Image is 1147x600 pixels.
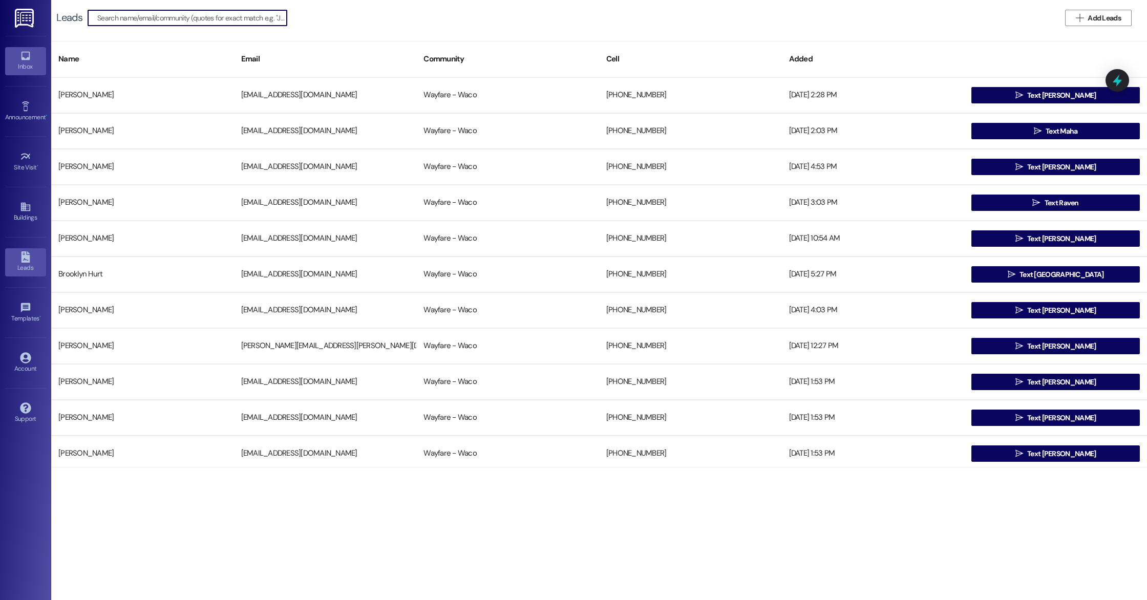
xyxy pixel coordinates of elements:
[15,9,36,28] img: ResiDesk Logo
[416,157,599,177] div: Wayfare - Waco
[599,264,782,285] div: [PHONE_NUMBER]
[416,121,599,141] div: Wayfare - Waco
[5,299,46,327] a: Templates •
[782,192,965,213] div: [DATE] 3:03 PM
[234,157,417,177] div: [EMAIL_ADDRESS][DOMAIN_NAME]
[56,12,82,23] div: Leads
[782,336,965,356] div: [DATE] 12:27 PM
[599,47,782,72] div: Cell
[234,372,417,392] div: [EMAIL_ADDRESS][DOMAIN_NAME]
[416,192,599,213] div: Wayfare - Waco
[782,157,965,177] div: [DATE] 4:53 PM
[46,112,47,119] span: •
[1015,306,1023,314] i: 
[51,47,234,72] div: Name
[234,192,417,213] div: [EMAIL_ADDRESS][DOMAIN_NAME]
[1015,342,1023,350] i: 
[1027,90,1096,101] span: Text [PERSON_NAME]
[416,336,599,356] div: Wayfare - Waco
[416,408,599,428] div: Wayfare - Waco
[416,85,599,105] div: Wayfare - Waco
[51,85,234,105] div: [PERSON_NAME]
[234,443,417,464] div: [EMAIL_ADDRESS][DOMAIN_NAME]
[5,248,46,276] a: Leads
[5,349,46,377] a: Account
[1076,14,1084,22] i: 
[599,336,782,356] div: [PHONE_NUMBER]
[1027,162,1096,173] span: Text [PERSON_NAME]
[1015,378,1023,386] i: 
[1045,198,1079,208] span: Text Raven
[782,47,965,72] div: Added
[234,408,417,428] div: [EMAIL_ADDRESS][DOMAIN_NAME]
[234,300,417,320] div: [EMAIL_ADDRESS][DOMAIN_NAME]
[416,228,599,249] div: Wayfare - Waco
[37,162,38,169] span: •
[1027,233,1096,244] span: Text [PERSON_NAME]
[971,302,1140,318] button: Text [PERSON_NAME]
[1015,414,1023,422] i: 
[1027,305,1096,316] span: Text [PERSON_NAME]
[1027,341,1096,352] span: Text [PERSON_NAME]
[971,445,1140,462] button: Text [PERSON_NAME]
[234,264,417,285] div: [EMAIL_ADDRESS][DOMAIN_NAME]
[416,443,599,464] div: Wayfare - Waco
[1034,127,1042,135] i: 
[782,443,965,464] div: [DATE] 1:53 PM
[599,372,782,392] div: [PHONE_NUMBER]
[599,408,782,428] div: [PHONE_NUMBER]
[782,228,965,249] div: [DATE] 10:54 AM
[1008,270,1015,278] i: 
[782,300,965,320] div: [DATE] 4:03 PM
[1015,234,1023,243] i: 
[971,123,1140,139] button: Text Maha
[599,300,782,320] div: [PHONE_NUMBER]
[5,198,46,226] a: Buildings
[1019,269,1104,280] span: Text [GEOGRAPHIC_DATA]
[1088,13,1121,24] span: Add Leads
[51,408,234,428] div: [PERSON_NAME]
[971,266,1140,283] button: Text [GEOGRAPHIC_DATA]
[1015,163,1023,171] i: 
[51,443,234,464] div: [PERSON_NAME]
[599,192,782,213] div: [PHONE_NUMBER]
[971,338,1140,354] button: Text [PERSON_NAME]
[416,372,599,392] div: Wayfare - Waco
[5,399,46,427] a: Support
[971,230,1140,247] button: Text [PERSON_NAME]
[599,228,782,249] div: [PHONE_NUMBER]
[5,47,46,75] a: Inbox
[234,85,417,105] div: [EMAIL_ADDRESS][DOMAIN_NAME]
[599,121,782,141] div: [PHONE_NUMBER]
[51,192,234,213] div: [PERSON_NAME]
[782,121,965,141] div: [DATE] 2:03 PM
[971,195,1140,211] button: Text Raven
[599,85,782,105] div: [PHONE_NUMBER]
[971,159,1140,175] button: Text [PERSON_NAME]
[416,300,599,320] div: Wayfare - Waco
[5,148,46,176] a: Site Visit •
[51,336,234,356] div: [PERSON_NAME]
[1015,91,1023,99] i: 
[971,87,1140,103] button: Text [PERSON_NAME]
[416,264,599,285] div: Wayfare - Waco
[97,11,287,25] input: Search name/email/community (quotes for exact match e.g. "John Smith")
[51,372,234,392] div: [PERSON_NAME]
[51,228,234,249] div: [PERSON_NAME]
[1027,377,1096,388] span: Text [PERSON_NAME]
[234,228,417,249] div: [EMAIL_ADDRESS][DOMAIN_NAME]
[971,374,1140,390] button: Text [PERSON_NAME]
[234,121,417,141] div: [EMAIL_ADDRESS][DOMAIN_NAME]
[1046,126,1078,137] span: Text Maha
[782,408,965,428] div: [DATE] 1:53 PM
[1065,10,1132,26] button: Add Leads
[1032,199,1040,207] i: 
[51,121,234,141] div: [PERSON_NAME]
[51,300,234,320] div: [PERSON_NAME]
[234,336,417,356] div: [PERSON_NAME][EMAIL_ADDRESS][PERSON_NAME][DOMAIN_NAME]
[599,443,782,464] div: [PHONE_NUMBER]
[782,372,965,392] div: [DATE] 1:53 PM
[416,47,599,72] div: Community
[782,264,965,285] div: [DATE] 5:27 PM
[971,410,1140,426] button: Text [PERSON_NAME]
